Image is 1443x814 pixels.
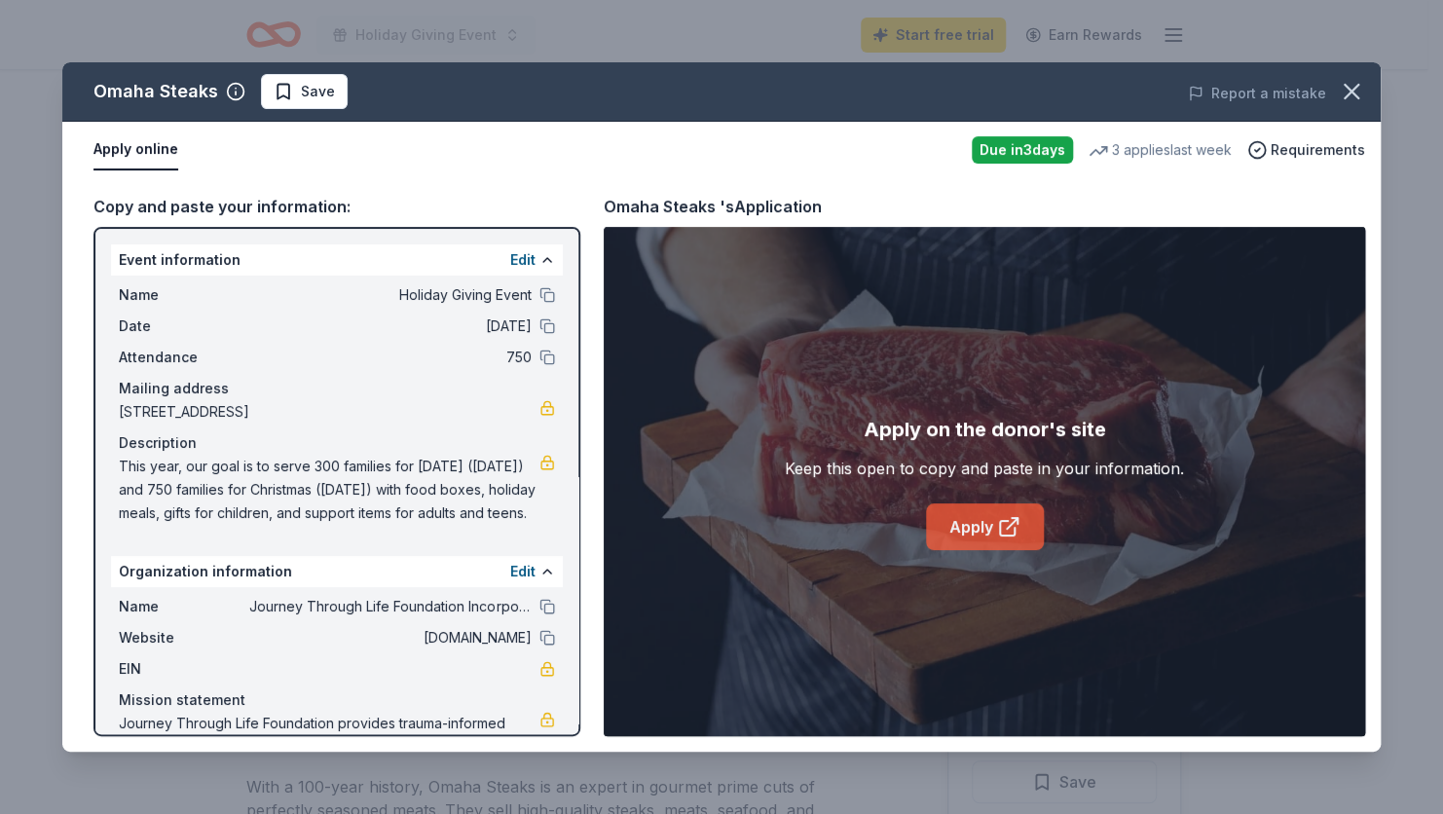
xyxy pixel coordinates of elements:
[119,400,539,424] span: [STREET_ADDRESS]
[119,712,539,782] span: Journey Through Life Foundation provides trauma-informed care, family resources, and mental healt...
[972,136,1073,164] div: Due in 3 days
[249,283,532,307] span: Holiday Giving Event
[119,377,555,400] div: Mailing address
[249,346,532,369] span: 750
[249,626,532,649] span: [DOMAIN_NAME]
[119,455,539,525] span: This year, our goal is to serve 300 families for [DATE] ([DATE]) and 750 families for Christmas (...
[93,76,218,107] div: Omaha Steaks
[1188,82,1326,105] button: Report a mistake
[119,626,249,649] span: Website
[119,431,555,455] div: Description
[1089,138,1232,162] div: 3 applies last week
[604,194,822,219] div: Omaha Steaks 's Application
[1271,138,1365,162] span: Requirements
[510,248,536,272] button: Edit
[926,503,1044,550] a: Apply
[301,80,335,103] span: Save
[111,244,563,276] div: Event information
[111,556,563,587] div: Organization information
[119,283,249,307] span: Name
[93,129,178,170] button: Apply online
[119,657,249,681] span: EIN
[119,346,249,369] span: Attendance
[261,74,348,109] button: Save
[119,314,249,338] span: Date
[1247,138,1365,162] button: Requirements
[119,688,555,712] div: Mission statement
[249,314,532,338] span: [DATE]
[93,194,580,219] div: Copy and paste your information:
[785,457,1184,480] div: Keep this open to copy and paste in your information.
[864,414,1106,445] div: Apply on the donor's site
[119,595,249,618] span: Name
[249,595,532,618] span: Journey Through Life Foundation Incorporated
[510,560,536,583] button: Edit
